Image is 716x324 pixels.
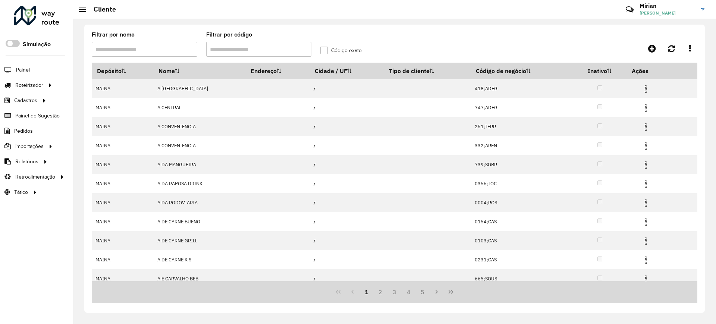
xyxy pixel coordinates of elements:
[471,136,573,155] td: 332;AREN
[471,63,573,79] th: Código de negócio
[154,193,246,212] td: A DA RODOVIARIA
[471,79,573,98] td: 418;ADEG
[154,117,246,136] td: A CONVENIENCIA
[310,231,384,250] td: /
[15,112,60,120] span: Painel de Sugestão
[92,98,154,117] td: MAINA
[23,40,51,49] label: Simulação
[14,97,37,104] span: Cadastros
[154,63,246,79] th: Nome
[471,231,573,250] td: 0103;CAS
[310,98,384,117] td: /
[154,231,246,250] td: A DE CARNE GRILL
[471,250,573,269] td: 0231;CAS
[471,117,573,136] td: 251;TERR
[14,127,33,135] span: Pedidos
[15,173,55,181] span: Retroalimentação
[154,269,246,288] td: A E CARVALHO BEB
[471,98,573,117] td: 747;ADEG
[310,193,384,212] td: /
[310,117,384,136] td: /
[15,158,38,166] span: Relatórios
[640,2,695,9] h3: Mirian
[310,174,384,193] td: /
[537,2,615,22] div: Críticas? Dúvidas? Elogios? Sugestões? Entre em contato conosco!
[92,269,154,288] td: MAINA
[310,63,384,79] th: Cidade / UF
[16,66,30,74] span: Painel
[14,188,28,196] span: Tático
[92,174,154,193] td: MAINA
[310,250,384,269] td: /
[154,155,246,174] td: A DA MANGUEIRA
[15,142,44,150] span: Importações
[430,285,444,299] button: Next Page
[310,269,384,288] td: /
[310,212,384,231] td: /
[471,155,573,174] td: 739;SOBR
[626,63,671,79] th: Ações
[92,117,154,136] td: MAINA
[416,285,430,299] button: 5
[310,79,384,98] td: /
[373,285,387,299] button: 2
[310,136,384,155] td: /
[92,250,154,269] td: MAINA
[92,212,154,231] td: MAINA
[245,63,310,79] th: Endereço
[387,285,402,299] button: 3
[86,5,116,13] h2: Cliente
[310,155,384,174] td: /
[471,269,573,288] td: 665;SOUS
[92,30,135,39] label: Filtrar por nome
[622,1,638,18] a: Contato Rápido
[402,285,416,299] button: 4
[154,136,246,155] td: A CONVENIENCIA
[92,136,154,155] td: MAINA
[444,285,458,299] button: Last Page
[471,212,573,231] td: 0154;CAS
[92,231,154,250] td: MAINA
[384,63,471,79] th: Tipo de cliente
[92,63,154,79] th: Depósito
[92,155,154,174] td: MAINA
[154,174,246,193] td: A DA RAPOSA DRINK
[573,63,626,79] th: Inativo
[154,250,246,269] td: A DE CARNE K S
[154,212,246,231] td: A DE CARNE BUENO
[206,30,252,39] label: Filtrar por código
[15,81,43,89] span: Roteirizador
[92,193,154,212] td: MAINA
[640,10,695,16] span: [PERSON_NAME]
[471,174,573,193] td: 0356;TOC
[154,79,246,98] td: A [GEOGRAPHIC_DATA]
[471,193,573,212] td: 0004;ROS
[92,79,154,98] td: MAINA
[154,98,246,117] td: A CENTRAL
[359,285,374,299] button: 1
[320,47,362,54] label: Código exato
